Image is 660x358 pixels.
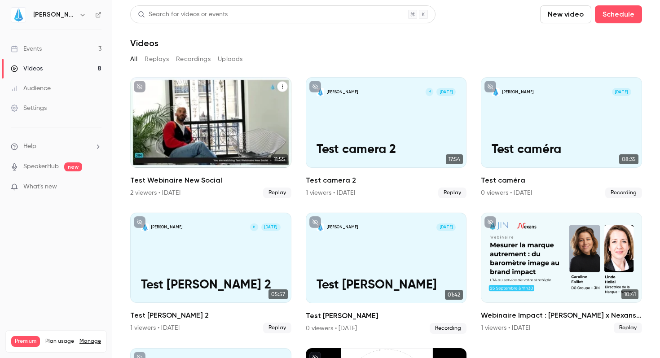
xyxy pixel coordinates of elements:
[130,323,180,332] div: 1 viewers • [DATE]
[436,223,456,231] span: [DATE]
[268,289,288,299] span: 05:57
[23,142,36,151] span: Help
[327,224,358,230] p: [PERSON_NAME]
[619,154,638,164] span: 08:35
[540,5,591,23] button: New video
[306,77,467,198] a: Test camera 2[PERSON_NAME]H[DATE]Test camera 217:54Test camera 21 viewers • [DATE]Replay
[130,213,291,334] a: Test Romain 2[PERSON_NAME]H[DATE]Test [PERSON_NAME] 205:57Test [PERSON_NAME] 21 viewers • [DATE]R...
[134,81,145,92] button: unpublished
[484,81,496,92] button: unpublished
[250,223,259,232] div: H
[621,289,638,299] span: 10:41
[595,5,642,23] button: Schedule
[130,77,291,198] li: Test Webinaire New Social
[91,183,101,191] iframe: Noticeable Trigger
[425,87,434,96] div: H
[306,213,467,334] li: Test Romain
[130,213,291,334] li: Test Romain 2
[438,188,466,198] span: Replay
[614,323,642,333] span: Replay
[430,323,466,334] span: Recording
[79,338,101,345] a: Manage
[481,77,642,198] li: Test caméra
[263,188,291,198] span: Replay
[130,310,291,321] h2: Test [PERSON_NAME] 2
[481,188,532,197] div: 0 viewers • [DATE]
[130,38,158,48] h1: Videos
[130,5,642,353] section: Videos
[11,84,51,93] div: Audience
[11,104,47,113] div: Settings
[130,52,137,66] button: All
[11,64,43,73] div: Videos
[612,88,631,96] span: [DATE]
[23,182,57,192] span: What's new
[263,323,291,333] span: Replay
[309,81,321,92] button: unpublished
[306,77,467,198] li: Test camera 2
[261,223,281,231] span: [DATE]
[484,216,496,228] button: unpublished
[23,162,59,171] a: SpeakerHub
[436,88,456,96] span: [DATE]
[306,310,467,321] h2: Test [PERSON_NAME]
[327,89,358,95] p: [PERSON_NAME]
[45,338,74,345] span: Plan usage
[130,188,180,197] div: 2 viewers • [DATE]
[130,77,291,198] a: 11:55Test Webinaire New Social2 viewers • [DATE]Replay
[130,175,291,186] h2: Test Webinaire New Social
[317,278,456,293] p: Test [PERSON_NAME]
[64,162,82,171] span: new
[481,77,642,198] a: Test caméra [PERSON_NAME][DATE]Test caméra08:35Test caméra0 viewers • [DATE]Recording
[446,154,463,164] span: 17:54
[33,10,75,19] h6: [PERSON_NAME]
[11,142,101,151] li: help-dropdown-opener
[492,143,631,157] p: Test caméra
[145,52,169,66] button: Replays
[151,224,182,230] p: [PERSON_NAME]
[445,290,463,300] span: 01:42
[11,44,42,53] div: Events
[11,336,40,347] span: Premium
[306,175,467,186] h2: Test camera 2
[218,52,243,66] button: Uploads
[481,323,530,332] div: 1 viewers • [DATE]
[11,8,26,22] img: JIN
[481,310,642,321] h2: Webinaire Impact : [PERSON_NAME] x Nexans TEST
[306,188,355,197] div: 1 viewers • [DATE]
[176,52,211,66] button: Recordings
[309,216,321,228] button: unpublished
[306,324,357,333] div: 0 viewers • [DATE]
[605,188,642,198] span: Recording
[138,10,228,19] div: Search for videos or events
[141,278,281,293] p: Test [PERSON_NAME] 2
[481,175,642,186] h2: Test caméra
[502,89,533,95] p: [PERSON_NAME]
[134,216,145,228] button: unpublished
[317,143,456,157] p: Test camera 2
[271,154,288,164] span: 11:55
[481,213,642,334] li: Webinaire Impact : JIN x Nexans TEST
[481,213,642,334] a: 10:41Webinaire Impact : [PERSON_NAME] x Nexans TEST1 viewers • [DATE]Replay
[306,213,467,334] a: Test Romain[PERSON_NAME][DATE]Test [PERSON_NAME]01:42Test [PERSON_NAME]0 viewers • [DATE]Recording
